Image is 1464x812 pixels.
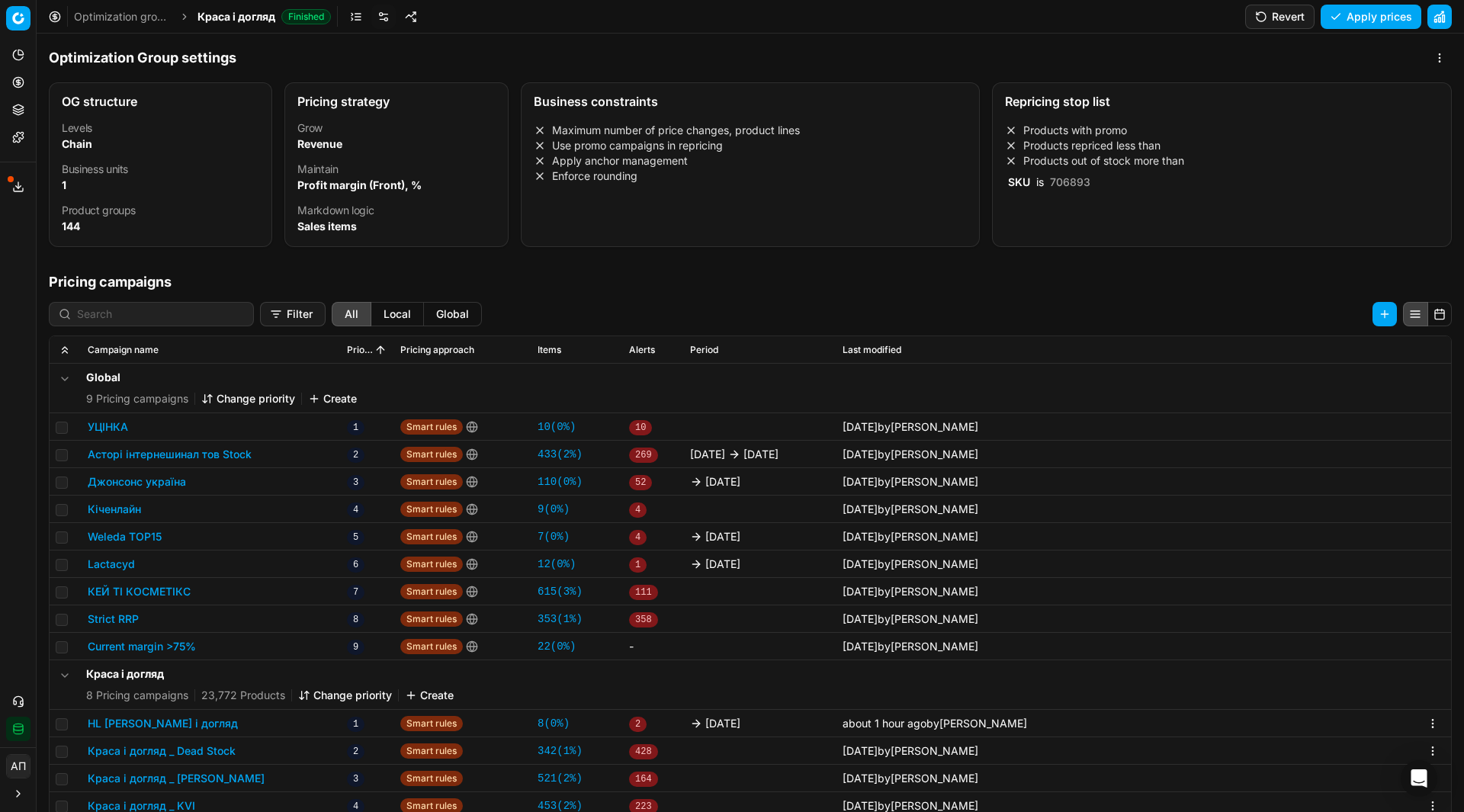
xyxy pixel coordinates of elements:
[88,502,141,517] button: Кіченлайн
[297,220,357,233] strong: Sales items
[705,529,740,544] span: [DATE]
[86,391,188,406] span: 9 Pricing campaigns
[7,755,30,778] span: АП
[1321,5,1421,29] button: Apply prices
[538,771,583,786] a: 521(2%)
[538,743,583,759] a: 342(1%)
[49,47,236,69] h1: Optimization Group settings
[629,772,658,787] span: 164
[197,9,331,24] span: Краса і доглядFinished
[534,153,968,168] li: Apply anchor management
[843,420,878,433] span: [DATE]
[347,585,364,600] span: 7
[297,95,495,108] div: Pricing strategy
[347,612,364,627] span: 8
[705,716,740,731] span: [DATE]
[400,474,463,489] span: Smart rules
[62,95,259,108] div: OG structure
[843,743,978,759] div: by [PERSON_NAME]
[629,585,658,600] span: 111
[373,342,388,358] button: Sorted by Priority ascending
[1005,175,1033,188] span: SKU
[629,420,652,435] span: 10
[260,302,326,326] button: Filter
[743,447,779,462] span: [DATE]
[347,420,364,435] span: 1
[843,344,901,356] span: Last modified
[88,584,191,599] button: КЕЙ ТІ КОСМЕТІКС
[347,502,364,518] span: 4
[629,717,647,732] span: 2
[62,137,92,150] strong: Chain
[400,584,463,599] span: Smart rules
[400,716,463,731] span: Smart rules
[1005,123,1439,138] li: Products with promo
[843,502,878,515] span: [DATE]
[74,9,172,24] a: Optimization groups
[347,475,364,490] span: 3
[705,474,740,489] span: [DATE]
[347,530,364,545] span: 5
[62,178,66,191] strong: 1
[37,271,1464,293] h1: Pricing campaigns
[538,344,561,356] span: Items
[297,137,342,150] strong: Revenue
[843,447,978,462] div: by [PERSON_NAME]
[332,302,371,326] button: all
[86,688,188,703] span: 8 Pricing campaigns
[843,639,978,654] div: by [PERSON_NAME]
[6,754,30,778] button: АП
[297,123,495,133] dt: Grow
[62,205,259,216] dt: Product groups
[538,474,583,489] a: 110(0%)
[347,744,364,759] span: 2
[88,639,196,654] button: Current margin >75%
[347,344,373,356] span: Priority
[88,474,186,489] button: Джонсонс україна
[629,448,658,463] span: 269
[371,302,424,326] button: local
[538,639,576,654] a: 22(0%)
[843,585,878,598] span: [DATE]
[538,529,570,544] a: 7(0%)
[400,771,463,786] span: Smart rules
[56,341,74,359] button: Expand all
[843,612,878,625] span: [DATE]
[843,584,978,599] div: by [PERSON_NAME]
[297,205,495,216] dt: Markdown logic
[843,744,878,757] span: [DATE]
[347,448,364,463] span: 2
[88,716,238,731] button: HL [PERSON_NAME] і догляд
[843,529,978,544] div: by [PERSON_NAME]
[347,640,364,655] span: 9
[534,138,968,153] li: Use promo campaigns in repricing
[1033,175,1047,188] span: is
[297,164,495,175] dt: Maintain
[843,557,878,570] span: [DATE]
[690,447,725,462] span: [DATE]
[705,557,740,572] span: [DATE]
[1047,175,1093,188] span: 706893
[88,419,128,435] button: УЦІНКА
[347,557,364,573] span: 6
[400,639,463,654] span: Smart rules
[400,502,463,517] span: Smart rules
[400,611,463,627] span: Smart rules
[843,772,878,785] span: [DATE]
[843,716,1027,731] div: by [PERSON_NAME]
[534,123,968,138] li: Maximum number of price changes, product lines
[843,475,878,488] span: [DATE]
[843,419,978,435] div: by [PERSON_NAME]
[843,502,978,517] div: by [PERSON_NAME]
[201,688,285,703] span: 23,772 Products
[74,9,331,24] nav: breadcrumb
[538,584,583,599] a: 615(3%)
[629,744,658,759] span: 428
[400,344,474,356] span: Pricing approach
[623,633,684,660] td: -
[629,344,655,356] span: Alerts
[538,557,576,572] a: 12(0%)
[1005,95,1439,108] div: Repricing stop list
[534,168,968,184] li: Enforce rounding
[1401,760,1437,797] div: Open Intercom Messenger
